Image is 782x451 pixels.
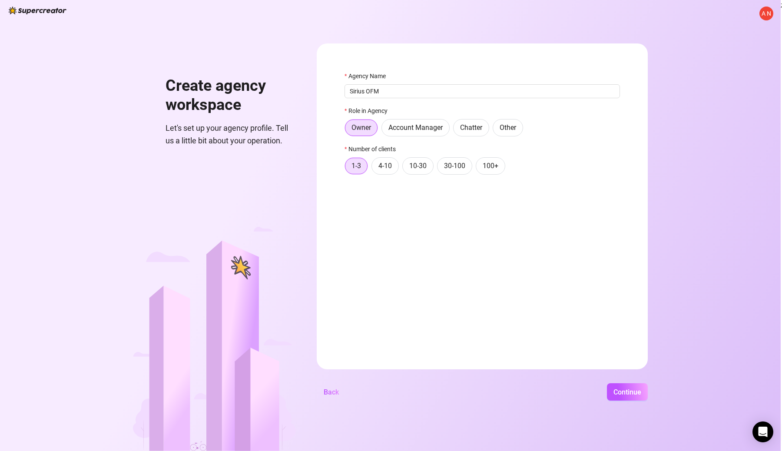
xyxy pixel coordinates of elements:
[9,7,66,14] img: logo
[607,383,648,401] button: Continue
[378,162,392,170] span: 4-10
[345,106,393,116] label: Role in Agency
[444,162,465,170] span: 30-100
[752,421,773,442] div: Open Intercom Messenger
[166,76,296,114] h1: Create agency workspace
[345,84,620,98] input: Agency Name
[613,388,641,396] span: Continue
[324,388,339,396] span: Back
[166,122,296,147] span: Let's set up your agency profile. Tell us a little bit about your operation.
[762,9,771,18] span: A N
[351,162,361,170] span: 1-3
[388,123,443,132] span: Account Manager
[345,144,401,154] label: Number of clients
[500,123,516,132] span: Other
[317,383,346,401] button: Back
[345,71,391,81] label: Agency Name
[351,123,371,132] span: Owner
[409,162,427,170] span: 10-30
[460,123,482,132] span: Chatter
[483,162,498,170] span: 100+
